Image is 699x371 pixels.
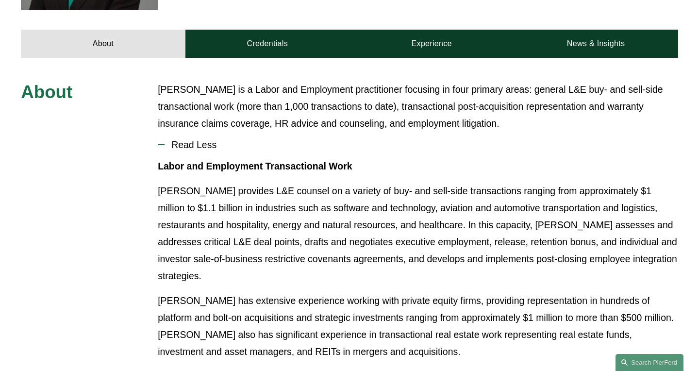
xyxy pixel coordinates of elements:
[158,183,678,285] p: [PERSON_NAME] provides L&E counsel on a variety of buy- and sell-side transactions ranging from a...
[158,81,678,132] p: [PERSON_NAME] is a Labor and Employment practitioner focusing in four primary areas: general L&E ...
[158,292,678,360] p: [PERSON_NAME] has extensive experience working with private equity firms, providing representatio...
[158,161,352,171] strong: Labor and Employment Transactional Work
[21,82,72,102] span: About
[616,354,683,371] a: Search this site
[158,132,678,158] button: Read Less
[21,30,185,58] a: About
[514,30,678,58] a: News & Insights
[165,139,678,151] span: Read Less
[185,30,349,58] a: Credentials
[349,30,514,58] a: Experience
